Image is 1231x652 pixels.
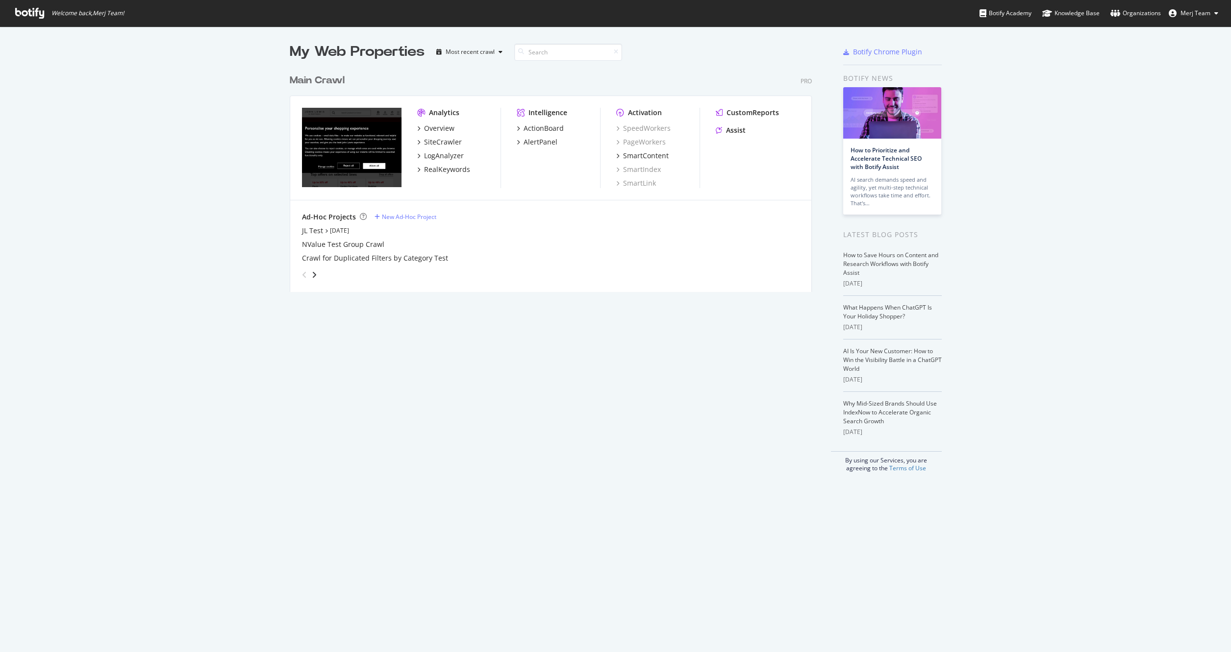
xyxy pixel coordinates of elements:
a: ActionBoard [517,123,564,133]
a: SmartContent [616,151,669,161]
a: Overview [417,123,454,133]
a: New Ad-Hoc Project [375,213,436,221]
a: SmartIndex [616,165,661,174]
div: Analytics [429,108,459,118]
div: AI search demands speed and agility, yet multi-step technical workflows take time and effort. Tha... [851,176,934,207]
div: Botify Chrome Plugin [853,47,922,57]
input: Search [514,44,622,61]
div: CustomReports [727,108,779,118]
div: New Ad-Hoc Project [382,213,436,221]
div: Pro [801,77,812,85]
div: angle-right [311,270,318,280]
div: Botify Academy [980,8,1031,18]
a: SmartLink [616,178,656,188]
div: My Web Properties [290,42,425,62]
img: johnlewis.com [302,108,402,187]
div: Botify news [843,73,942,84]
div: By using our Services, you are agreeing to the [831,451,942,472]
div: ActionBoard [524,123,564,133]
div: [DATE] [843,279,942,288]
div: Activation [628,108,662,118]
div: RealKeywords [424,165,470,174]
a: RealKeywords [417,165,470,174]
div: Overview [424,123,454,133]
div: AlertPanel [524,137,557,147]
a: Assist [716,125,746,135]
span: Welcome back, Merj Team ! [51,9,124,17]
div: Organizations [1110,8,1161,18]
a: NValue Test Group Crawl [302,240,384,249]
div: Intelligence [528,108,567,118]
div: Most recent crawl [446,49,495,55]
button: Merj Team [1161,5,1226,21]
span: Merj Team [1181,9,1210,17]
a: How to Save Hours on Content and Research Workflows with Botify Assist [843,251,938,277]
a: Why Mid-Sized Brands Should Use IndexNow to Accelerate Organic Search Growth [843,399,937,425]
a: AlertPanel [517,137,557,147]
a: Terms of Use [889,464,926,472]
div: SiteCrawler [424,137,462,147]
a: LogAnalyzer [417,151,464,161]
div: angle-left [298,267,311,283]
div: Assist [726,125,746,135]
a: Main Crawl [290,73,349,88]
a: Crawl for Duplicated Filters by Category Test [302,253,448,263]
button: Most recent crawl [432,44,506,60]
a: CustomReports [716,108,779,118]
a: PageWorkers [616,137,666,147]
a: How to Prioritize and Accelerate Technical SEO with Botify Assist [851,146,922,171]
div: Knowledge Base [1042,8,1100,18]
a: SiteCrawler [417,137,462,147]
div: grid [290,62,820,292]
div: Main Crawl [290,73,345,88]
div: [DATE] [843,323,942,332]
a: What Happens When ChatGPT Is Your Holiday Shopper? [843,303,932,320]
a: AI Is Your New Customer: How to Win the Visibility Battle in a ChatGPT World [843,347,942,373]
div: [DATE] [843,375,942,384]
div: SmartContent [623,151,669,161]
div: Latest Blog Posts [843,229,942,240]
div: LogAnalyzer [424,151,464,161]
a: SpeedWorkers [616,123,671,133]
a: JL Test [302,226,323,236]
div: [DATE] [843,428,942,436]
a: [DATE] [330,226,349,235]
a: Botify Chrome Plugin [843,47,922,57]
div: Ad-Hoc Projects [302,212,356,222]
img: How to Prioritize and Accelerate Technical SEO with Botify Assist [843,87,941,139]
